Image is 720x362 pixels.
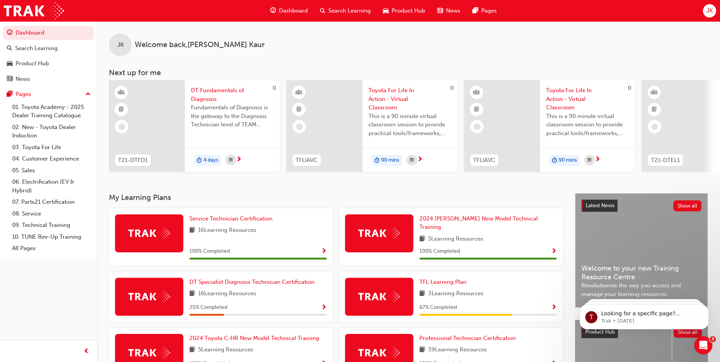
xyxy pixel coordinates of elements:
[694,336,712,354] iframe: Intercom live chat
[198,289,256,299] span: 16 Learning Resources
[417,156,423,163] span: next-icon
[652,88,657,98] span: learningResourceType_INSTRUCTOR_LED-icon
[191,86,274,103] span: DT Fundamentals of Diagnosis
[7,76,13,83] span: news-icon
[568,288,720,342] iframe: Intercom notifications message
[189,289,195,299] span: book-icon
[581,264,701,281] span: Welcome to your new Training Resource Centre
[706,6,713,15] span: JK
[552,156,557,165] span: duration-icon
[189,334,322,343] a: 2024 Toyota C-HR New Model Technical Training
[4,2,64,19] img: Trak
[273,85,276,91] span: 0
[119,88,124,98] span: learningResourceType_INSTRUCTOR_LED-icon
[321,247,327,256] button: Show Progress
[7,60,13,67] span: car-icon
[9,142,94,153] a: 03. Toyota For Life
[203,156,218,165] span: 4 days
[189,215,273,222] span: Service Technician Certification
[474,88,479,98] span: learningResourceType_INSTRUCTOR_LED-icon
[16,59,49,68] div: Product Hub
[229,156,233,165] span: calendar-icon
[381,156,399,165] span: 90 mins
[189,278,318,286] a: DT Specialist Diagnosis Technician Certification
[703,4,716,17] button: JK
[651,156,680,165] span: T21-DTEL1
[464,80,635,172] a: 0TFLIAVCToyota For Life In Action - Virtual ClassroomThis is a 90 minute virtual classroom sessio...
[97,68,720,77] h3: Next up for me
[673,200,702,211] button: Show all
[321,304,327,311] span: Show Progress
[446,6,460,15] span: News
[189,303,227,312] span: 25 % Completed
[191,103,274,129] span: Fundamentals of Diagnosis is the gateway to the Diagnosis Technician level of TEAM Training and s...
[328,6,371,15] span: Search Learning
[3,26,94,40] a: Dashboard
[428,235,483,244] span: 5 Learning Resources
[9,101,94,121] a: 01. Toyota Academy - 2025 Dealer Training Catalogue
[551,304,557,311] span: Show Progress
[117,41,124,49] span: JK
[588,156,591,165] span: calendar-icon
[652,105,657,115] span: booktick-icon
[369,86,451,112] span: Toyota For Life In Action - Virtual Classroom
[314,3,377,19] a: search-iconSearch Learning
[428,289,484,299] span: 3 Learning Resources
[581,281,701,298] span: Revolutionise the way you access and manage your learning resources.
[551,247,557,256] button: Show Progress
[3,24,94,87] button: DashboardSearch LearningProduct HubNews
[7,91,13,98] span: pages-icon
[358,227,400,239] img: Trak
[119,105,124,115] span: booktick-icon
[84,347,89,356] span: prev-icon
[3,57,94,71] a: Product Hub
[296,123,303,130] span: learningRecordVerb_NONE-icon
[628,85,631,91] span: 0
[9,121,94,142] a: 02. New - Toyota Dealer Induction
[474,123,481,130] span: learningRecordVerb_NONE-icon
[296,105,302,115] span: booktick-icon
[581,200,701,212] a: Latest NewsShow all
[551,248,557,255] span: Show Progress
[7,30,13,36] span: guage-icon
[595,156,600,163] span: next-icon
[428,345,487,355] span: 39 Learning Resources
[109,193,563,202] h3: My Learning Plans
[189,279,315,285] span: DT Specialist Diagnosis Technician Certification
[9,176,94,196] a: 06. Electrification (EV & Hybrid)
[197,156,202,165] span: duration-icon
[419,289,425,299] span: book-icon
[189,226,195,235] span: book-icon
[320,6,325,16] span: search-icon
[383,6,389,16] span: car-icon
[431,3,466,19] a: news-iconNews
[198,345,253,355] span: 5 Learning Resources
[419,215,538,231] span: 2024 [PERSON_NAME] New Model Technical Training
[9,165,94,176] a: 05. Sales
[128,227,170,239] img: Trak
[419,235,425,244] span: book-icon
[3,72,94,86] a: News
[16,75,30,83] div: News
[3,87,94,101] button: Pages
[437,6,443,16] span: news-icon
[358,291,400,302] img: Trak
[450,85,454,91] span: 0
[189,247,230,256] span: 100 % Completed
[419,334,519,343] a: Professional Technician Certification
[410,156,414,165] span: calendar-icon
[287,80,457,172] a: 0TFLIAVCToyota For Life In Action - Virtual ClassroomThis is a 90 minute virtual classroom sessio...
[559,156,577,165] span: 90 mins
[135,41,265,49] span: Welcome back , [PERSON_NAME] Kaur
[419,279,466,285] span: TFL Learning Plan
[466,3,503,19] a: pages-iconPages
[296,88,302,98] span: learningResourceType_INSTRUCTOR_LED-icon
[586,202,614,209] span: Latest News
[15,44,58,53] div: Search Learning
[128,347,170,359] img: Trak
[419,345,425,355] span: book-icon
